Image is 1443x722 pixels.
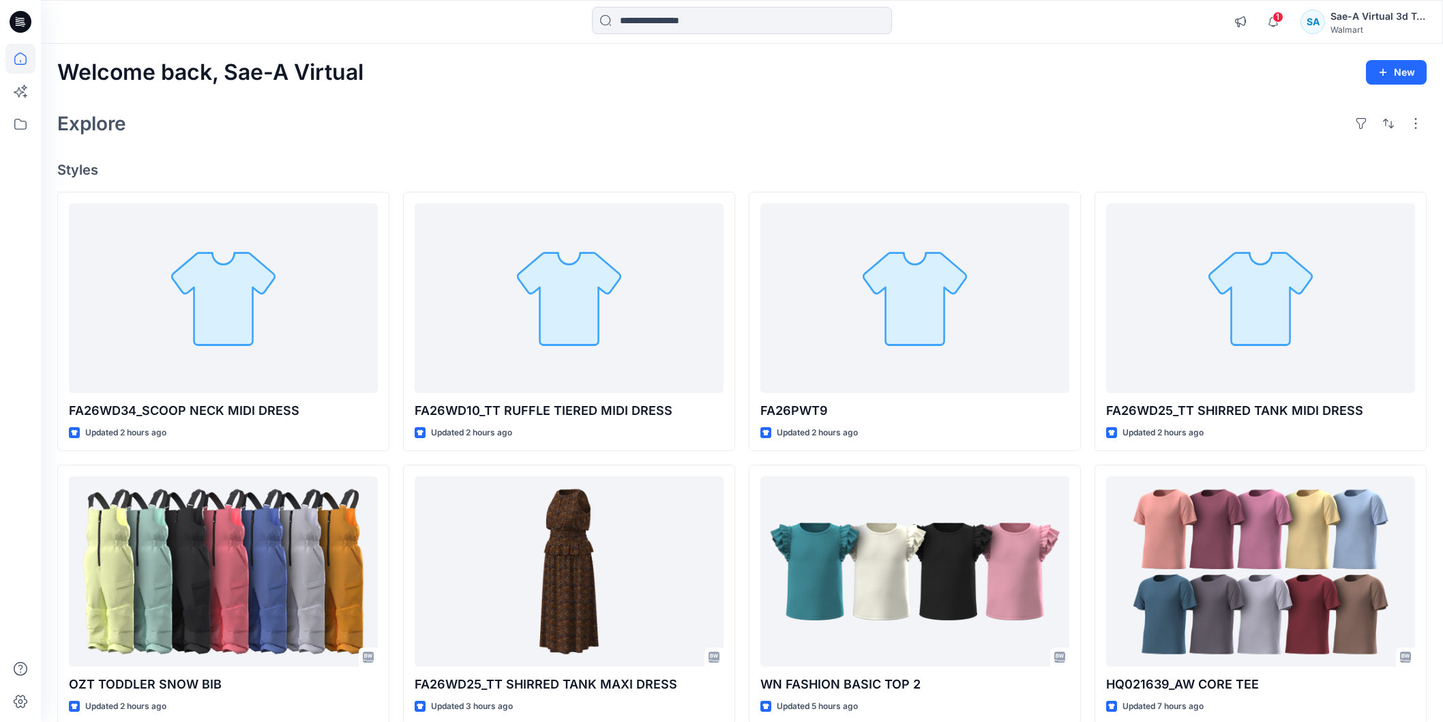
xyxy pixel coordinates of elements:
[431,699,513,714] p: Updated 3 hours ago
[431,426,512,440] p: Updated 2 hours ago
[415,203,724,393] a: FA26WD10_TT RUFFLE TIERED MIDI DRESS
[1330,25,1426,35] div: Walmart
[760,476,1069,666] a: WN FASHION BASIC TOP 2
[415,675,724,694] p: FA26WD25_TT SHIRRED TANK MAXI DRESS
[760,401,1069,420] p: FA26PWT9
[69,401,378,420] p: FA26WD34_SCOOP NECK MIDI DRESS
[1106,476,1415,666] a: HQ021639_AW CORE TEE
[1122,699,1204,714] p: Updated 7 hours ago
[415,476,724,666] a: FA26WD25_TT SHIRRED TANK MAXI DRESS
[1122,426,1204,440] p: Updated 2 hours ago
[777,699,858,714] p: Updated 5 hours ago
[1300,10,1325,34] div: SA
[1106,675,1415,694] p: HQ021639_AW CORE TEE
[1106,401,1415,420] p: FA26WD25_TT SHIRRED TANK MIDI DRESS
[57,162,1427,178] h4: Styles
[760,203,1069,393] a: FA26PWT9
[1106,203,1415,393] a: FA26WD25_TT SHIRRED TANK MIDI DRESS
[69,203,378,393] a: FA26WD34_SCOOP NECK MIDI DRESS
[760,675,1069,694] p: WN FASHION BASIC TOP 2
[415,401,724,420] p: FA26WD10_TT RUFFLE TIERED MIDI DRESS
[69,675,378,694] p: OZT TODDLER SNOW BIB
[85,699,166,714] p: Updated 2 hours ago
[57,113,126,134] h2: Explore
[1366,60,1427,85] button: New
[69,476,378,666] a: OZT TODDLER SNOW BIB
[777,426,858,440] p: Updated 2 hours ago
[1330,8,1426,25] div: Sae-A Virtual 3d Team
[1273,12,1283,23] span: 1
[57,60,363,85] h2: Welcome back, Sae-A Virtual
[85,426,166,440] p: Updated 2 hours ago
